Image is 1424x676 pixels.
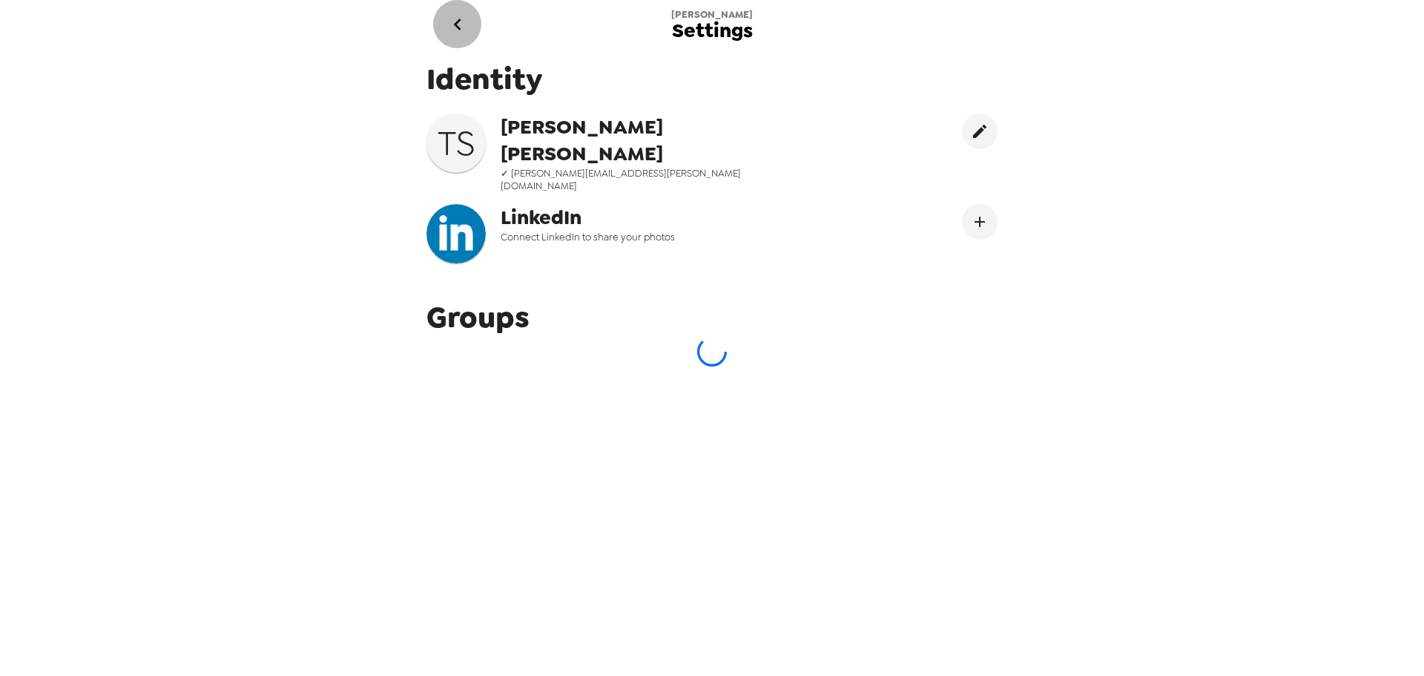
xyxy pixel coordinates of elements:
[426,298,530,337] span: Groups
[426,122,486,164] h3: T S
[501,114,800,167] span: [PERSON_NAME] [PERSON_NAME]
[426,59,998,99] span: Identity
[501,204,800,231] span: LinkedIn
[501,231,800,243] span: Connect LinkedIn to share your photos
[962,204,998,240] button: Connect LinekdIn
[426,204,486,263] img: headshotImg
[962,114,998,149] button: edit
[501,167,800,192] span: ✓ [PERSON_NAME][EMAIL_ADDRESS][PERSON_NAME][DOMAIN_NAME]
[671,8,753,21] span: [PERSON_NAME]
[672,21,753,41] span: Settings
